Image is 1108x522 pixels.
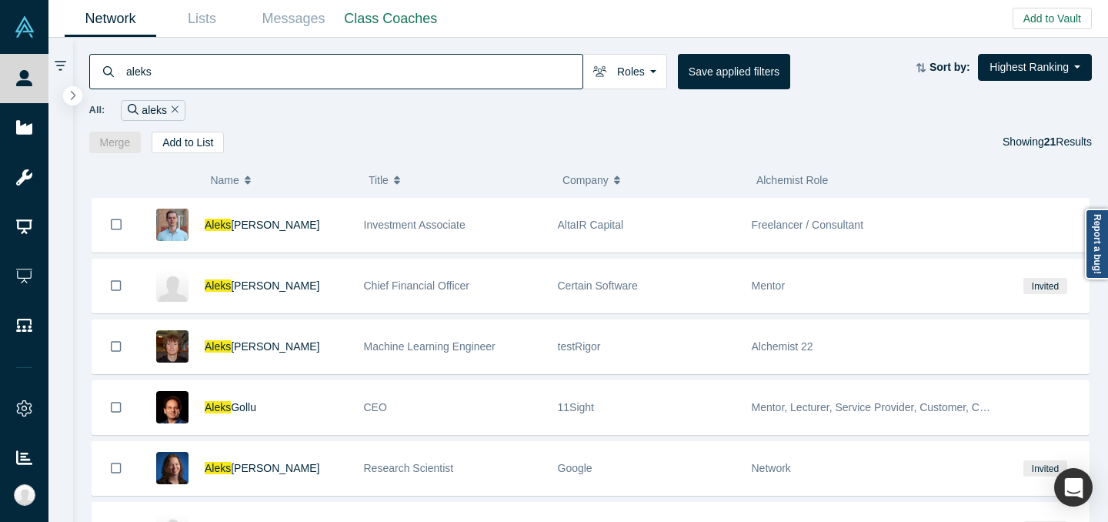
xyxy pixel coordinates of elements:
[205,219,231,231] span: Aleks
[210,164,239,196] span: Name
[562,164,609,196] span: Company
[92,320,140,373] button: Bookmark
[929,61,970,73] strong: Sort by:
[152,132,224,153] button: Add to List
[339,1,442,37] a: Class Coaches
[156,452,189,484] img: Aleksandra Korolova's Profile Image
[125,53,582,89] input: Search by name, title, company, summary, expertise, investment criteria or topics of focus
[1044,136,1056,148] strong: 21
[582,54,667,89] button: Roles
[1013,8,1092,29] button: Add to Vault
[121,100,185,121] div: aleks
[231,401,256,413] span: Gollu
[369,164,546,196] button: Title
[558,401,594,413] span: 11Sight
[156,330,189,363] img: Aleksey Malyshev's Profile Image
[364,219,466,231] span: Investment Associate
[205,340,319,353] a: Aleks[PERSON_NAME]
[14,16,35,38] img: Alchemist Vault Logo
[210,164,352,196] button: Name
[156,1,248,37] a: Lists
[205,279,319,292] a: Aleks[PERSON_NAME]
[92,259,140,313] button: Bookmark
[231,279,319,292] span: [PERSON_NAME]
[752,340,813,353] span: Alchemist 22
[562,164,740,196] button: Company
[248,1,339,37] a: Messages
[978,54,1092,81] button: Highest Ranking
[1003,132,1092,153] div: Showing
[92,442,140,495] button: Bookmark
[92,381,140,434] button: Bookmark
[364,401,387,413] span: CEO
[1023,460,1066,477] span: Invited
[369,164,389,196] span: Title
[1044,136,1092,148] span: Results
[558,279,638,292] span: Certain Software
[231,219,319,231] span: [PERSON_NAME]
[364,279,469,292] span: Chief Financial Officer
[167,102,179,119] button: Remove Filter
[14,484,35,506] img: Ally Hoang's Account
[1085,209,1108,279] a: Report a bug!
[205,340,231,353] span: Aleks
[364,462,454,474] span: Research Scientist
[756,174,828,186] span: Alchemist Role
[205,219,319,231] a: Aleks[PERSON_NAME]
[1023,278,1066,294] span: Invited
[752,219,864,231] span: Freelancer / Consultant
[231,340,319,353] span: [PERSON_NAME]
[89,132,142,153] button: Merge
[558,462,592,474] span: Google
[205,462,319,474] a: Aleks[PERSON_NAME]
[156,391,189,423] img: Aleks Gollu's Profile Image
[231,462,319,474] span: [PERSON_NAME]
[752,462,791,474] span: Network
[205,401,256,413] a: AleksGollu
[156,209,189,241] img: Aleksandr Knyazev's Profile Image
[205,462,231,474] span: Aleks
[752,279,786,292] span: Mentor
[678,54,790,89] button: Save applied filters
[205,279,231,292] span: Aleks
[558,340,601,353] span: testRigor
[558,219,624,231] span: AltaIR Capital
[92,198,140,252] button: Bookmark
[364,340,496,353] span: Machine Learning Engineer
[156,269,189,302] img: Aleks Rabrenovich's Profile Image
[205,401,231,413] span: Aleks
[89,102,105,118] span: All:
[65,1,156,37] a: Network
